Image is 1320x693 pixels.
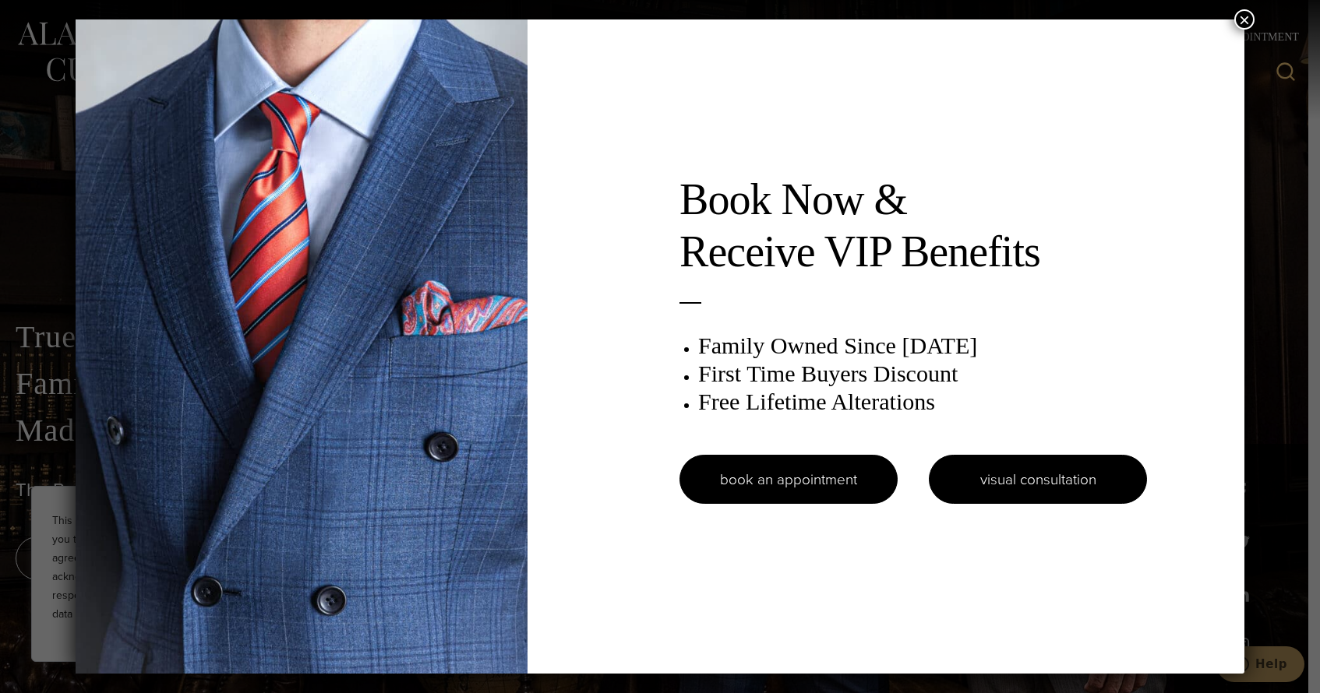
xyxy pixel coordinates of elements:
h3: First Time Buyers Discount [698,360,1147,388]
span: Help [36,11,68,25]
a: book an appointment [679,455,898,504]
h3: Free Lifetime Alterations [698,388,1147,416]
a: visual consultation [929,455,1147,504]
h3: Family Owned Since [DATE] [698,332,1147,360]
button: Close [1234,9,1255,30]
h2: Book Now & Receive VIP Benefits [679,174,1147,278]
